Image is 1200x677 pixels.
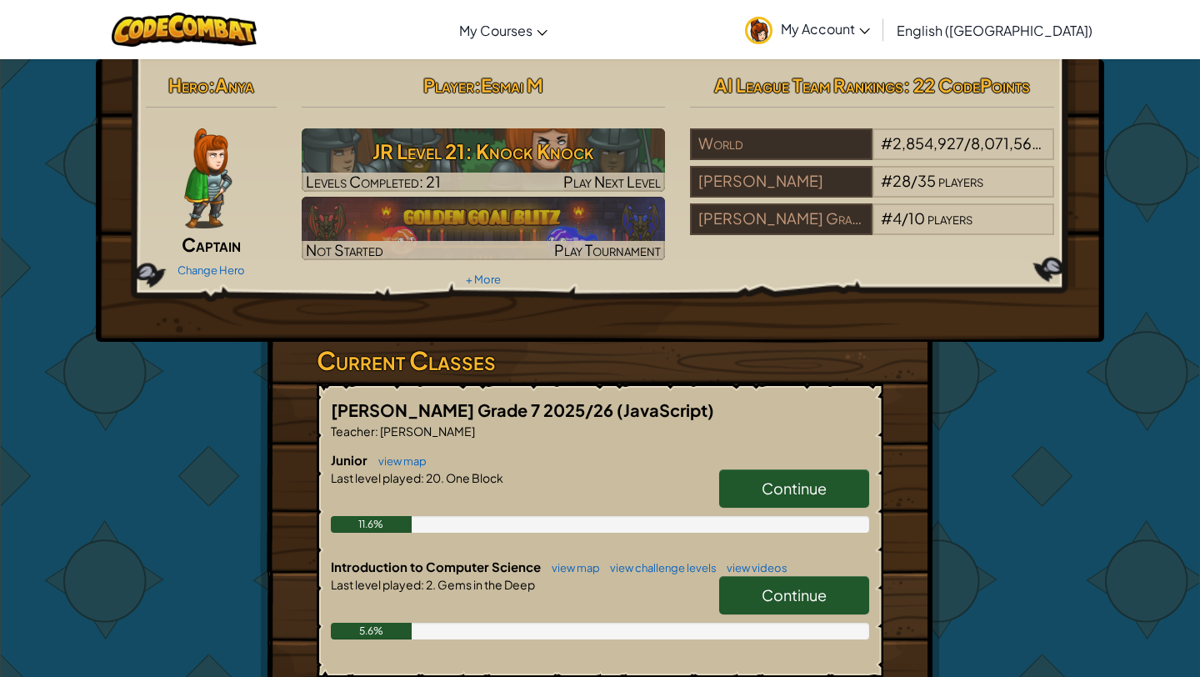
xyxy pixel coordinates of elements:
a: Not StartedPlay Tournament [302,197,666,260]
span: [PERSON_NAME] Grade 7 2025/26 [331,399,617,420]
span: # [881,208,892,228]
div: World [690,128,872,160]
span: One Block [444,470,503,485]
a: English ([GEOGRAPHIC_DATA]) [888,8,1101,53]
a: + More [466,273,501,286]
span: : 22 CodePoints [903,73,1030,97]
span: Player [423,73,474,97]
a: view videos [718,561,787,574]
h3: Current Classes [317,342,883,379]
div: [PERSON_NAME] Grade 7 2025/26 [690,203,872,235]
span: # [881,133,892,153]
img: Golden Goal [302,197,666,260]
span: Play Next Level [563,172,661,191]
span: Last level played [331,577,421,592]
span: Continue [762,585,827,604]
span: players [1042,133,1087,153]
span: Esmai M [481,73,543,97]
span: : [474,73,481,97]
span: 2,854,927 [892,133,964,153]
div: [PERSON_NAME] [690,166,872,198]
div: 5.6% [331,623,412,639]
span: Anya [215,73,254,97]
span: Continue [762,479,827,498]
span: My Courses [459,22,532,39]
span: : [208,73,215,97]
span: players [927,208,972,228]
div: 11.6% [331,516,412,533]
a: view map [370,454,427,468]
span: Play Tournament [554,240,661,259]
span: / [964,133,971,153]
span: Teacher [331,424,375,439]
a: My Courses [451,8,556,53]
a: Play Next Level [302,128,666,192]
span: (JavaScript) [617,399,714,420]
span: Hero [168,73,208,97]
img: captain-pose.png [184,128,232,228]
span: 4 [892,208,902,228]
span: Introduction to Computer Science [331,559,543,574]
span: 28 [892,171,911,190]
span: # [881,171,892,190]
h3: JR Level 21: Knock Knock [302,133,666,170]
span: 35 [917,171,936,190]
span: : [421,577,424,592]
span: 20. [424,470,444,485]
span: : [421,470,424,485]
span: Levels Completed: 21 [306,172,441,191]
span: Not Started [306,240,383,259]
img: avatar [745,17,772,44]
span: / [902,208,908,228]
a: view challenge levels [602,561,717,574]
a: [PERSON_NAME] Grade 7 2025/26#4/10players [690,219,1054,238]
span: 2. [424,577,436,592]
span: AI League Team Rankings [714,73,903,97]
img: JR Level 21: Knock Knock [302,128,666,192]
span: Junior [331,452,370,468]
a: view map [543,561,600,574]
span: 10 [908,208,925,228]
img: CodeCombat logo [112,13,257,47]
a: My Account [737,3,878,56]
a: [PERSON_NAME]#28/35players [690,182,1054,201]
span: : [375,424,378,439]
a: World#2,854,927/8,071,567players [690,144,1054,163]
span: / [911,171,917,190]
span: My Account [781,20,870,38]
span: 8,071,567 [971,133,1042,153]
span: Gems in the Deep [436,577,535,592]
span: players [938,171,983,190]
span: English ([GEOGRAPHIC_DATA]) [897,22,1092,39]
span: Last level played [331,470,421,485]
a: Change Hero [177,263,245,277]
span: Captain [182,233,241,256]
span: [PERSON_NAME] [378,424,475,439]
